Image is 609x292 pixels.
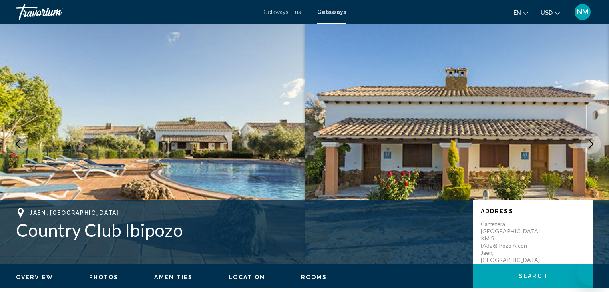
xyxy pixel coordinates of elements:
button: Rooms [301,274,327,281]
h1: Country Club Ibipozo [16,220,465,240]
button: Change currency [541,7,560,18]
iframe: Кнопка для запуску вікна повідомлень [577,260,603,286]
button: Next image [581,134,601,154]
span: Jaen, [GEOGRAPHIC_DATA] [30,210,119,216]
button: Photos [89,274,119,281]
button: Location [229,274,265,281]
span: en [513,10,521,16]
a: Travorium [16,4,255,20]
p: Carretera [GEOGRAPHIC_DATA] KM 5 (A326) Pozo Alcon Jaen, [GEOGRAPHIC_DATA] [481,220,545,264]
a: Getaways [317,9,346,15]
button: User Menu [572,4,593,20]
button: Previous image [8,134,28,154]
a: Getaways Plus [263,9,301,15]
p: Address [481,208,585,214]
button: Amenities [154,274,193,281]
button: Search [473,264,593,288]
button: Change language [513,7,529,18]
span: NM [577,8,588,16]
button: Overview [16,274,53,281]
span: USD [541,10,553,16]
span: Search [519,273,547,280]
